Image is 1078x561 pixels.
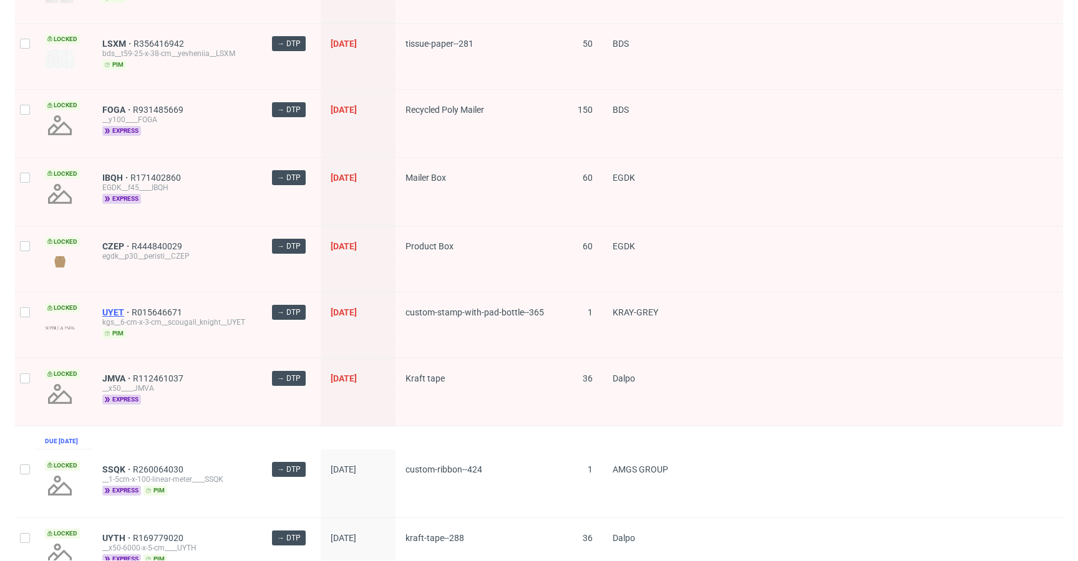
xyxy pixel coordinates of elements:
span: → DTP [277,532,301,544]
a: SSQK [102,464,133,474]
span: tissue-paper--281 [405,39,473,49]
span: [DATE] [331,307,357,317]
span: Locked [45,303,80,313]
span: Locked [45,529,80,539]
div: __1-5cm-x-100-linear-meter____SSQK [102,474,252,484]
span: pim [102,328,126,338]
span: express [102,126,141,136]
span: Dalpo [613,373,635,383]
div: __y100____FOGA [102,115,252,125]
span: Dalpo [613,533,635,543]
span: Locked [45,34,80,44]
span: → DTP [277,172,301,183]
span: kraft-tape--288 [405,533,464,543]
span: → DTP [277,241,301,252]
div: kgs__6-cm-x-3-cm__scougall_knight__UYET [102,317,252,327]
span: [DATE] [331,105,357,115]
div: bds__t59-25-x-38-cm__yevheniia__LSXM [102,49,252,59]
span: 36 [583,533,593,543]
span: [DATE] [331,39,357,49]
a: R171402860 [130,173,183,183]
img: version_two_editor_design [45,253,75,270]
span: 60 [583,173,593,183]
span: → DTP [277,307,301,318]
a: R015646671 [132,307,185,317]
a: R931485669 [133,105,186,115]
div: Due [DATE] [45,436,78,446]
span: [DATE] [331,241,357,251]
a: R260064030 [133,464,186,474]
span: Mailer Box [405,173,446,183]
img: no_design.png [45,471,75,501]
span: BDS [613,105,629,115]
span: pim [102,60,126,70]
span: EGDK [613,241,635,251]
img: no_design.png [45,379,75,409]
a: IBQH [102,173,130,183]
span: express [102,486,141,496]
a: R444840029 [132,241,185,251]
div: __x50____JMVA [102,383,252,393]
a: LSXM [102,39,134,49]
span: R169779020 [133,533,186,543]
div: egdk__p30__peristi__CZEP [102,251,252,261]
a: UYTH [102,533,133,543]
span: 1 [588,464,593,474]
span: Product Box [405,241,454,251]
span: Locked [45,100,80,110]
span: pim [143,486,167,496]
div: EGDK__f45____IBQH [102,183,252,193]
span: → DTP [277,104,301,115]
span: → DTP [277,373,301,384]
span: express [102,194,141,204]
img: version_two_editor_design [45,326,75,329]
span: → DTP [277,464,301,475]
a: R112461037 [133,373,186,383]
span: 36 [583,373,593,383]
span: EGDK [613,173,635,183]
a: FOGA [102,105,133,115]
span: Recycled Poly Mailer [405,105,484,115]
span: Locked [45,169,80,179]
span: BDS [613,39,629,49]
img: version_two_editor_design [45,49,75,69]
span: 1 [588,307,593,317]
a: CZEP [102,241,132,251]
span: express [102,395,141,405]
span: custom-stamp-with-pad-bottle--365 [405,307,544,317]
span: [DATE] [331,533,356,543]
span: 150 [578,105,593,115]
a: R356416942 [134,39,187,49]
span: KRAY-GREY [613,307,658,317]
a: UYET [102,307,132,317]
span: Locked [45,369,80,379]
span: Locked [45,461,80,471]
span: → DTP [277,38,301,49]
a: JMVA [102,373,133,383]
span: 60 [583,241,593,251]
img: no_design.png [45,110,75,140]
span: [DATE] [331,173,357,183]
span: [DATE] [331,373,357,383]
span: [DATE] [331,464,356,474]
span: Locked [45,237,80,247]
img: no_design.png [45,179,75,209]
span: custom-ribbon--424 [405,464,482,474]
div: __x50-6000-x-5-cm____UYTH [102,543,252,553]
span: Kraft tape [405,373,445,383]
